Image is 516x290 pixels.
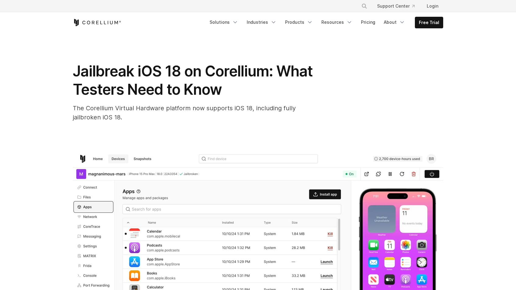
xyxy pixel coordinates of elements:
[281,17,316,28] a: Products
[415,17,443,28] a: Free Trial
[380,17,409,28] a: About
[243,17,280,28] a: Industries
[357,17,379,28] a: Pricing
[372,1,419,12] a: Support Center
[73,104,296,121] span: The Corellium Virtual Hardware platform now supports iOS 18, including fully jailbroken iOS 18.
[73,19,121,26] a: Corellium Home
[206,17,443,28] div: Navigation Menu
[318,17,356,28] a: Resources
[422,1,443,12] a: Login
[359,1,370,12] button: Search
[206,17,242,28] a: Solutions
[354,1,443,12] div: Navigation Menu
[73,62,313,98] span: Jailbreak iOS 18 on Corellium: What Testers Need to Know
